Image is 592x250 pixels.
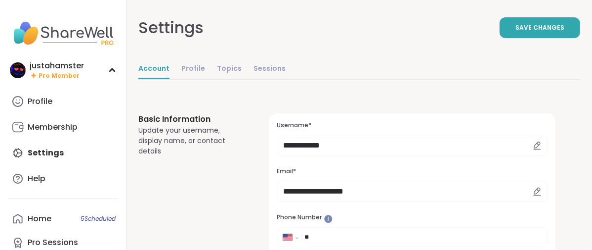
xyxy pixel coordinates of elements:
[81,215,116,223] span: 5 Scheduled
[515,23,564,32] span: Save Changes
[10,62,26,78] img: justahamster
[138,16,204,40] div: Settings
[181,59,205,79] a: Profile
[28,96,52,107] div: Profile
[8,167,118,191] a: Help
[217,59,242,79] a: Topics
[30,60,84,71] div: justahamster
[138,113,245,125] h3: Basic Information
[28,173,45,184] div: Help
[8,115,118,139] a: Membership
[500,17,580,38] button: Save Changes
[138,59,169,79] a: Account
[324,215,333,223] iframe: Spotlight
[39,72,80,80] span: Pro Member
[28,122,78,133] div: Membership
[8,16,118,50] img: ShareWell Nav Logo
[277,213,548,222] h3: Phone Number
[28,213,51,224] div: Home
[8,90,118,113] a: Profile
[277,167,548,176] h3: Email*
[28,237,78,248] div: Pro Sessions
[254,59,286,79] a: Sessions
[138,125,245,156] div: Update your username, display name, or contact details
[8,207,118,231] a: Home5Scheduled
[277,121,548,130] h3: Username*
